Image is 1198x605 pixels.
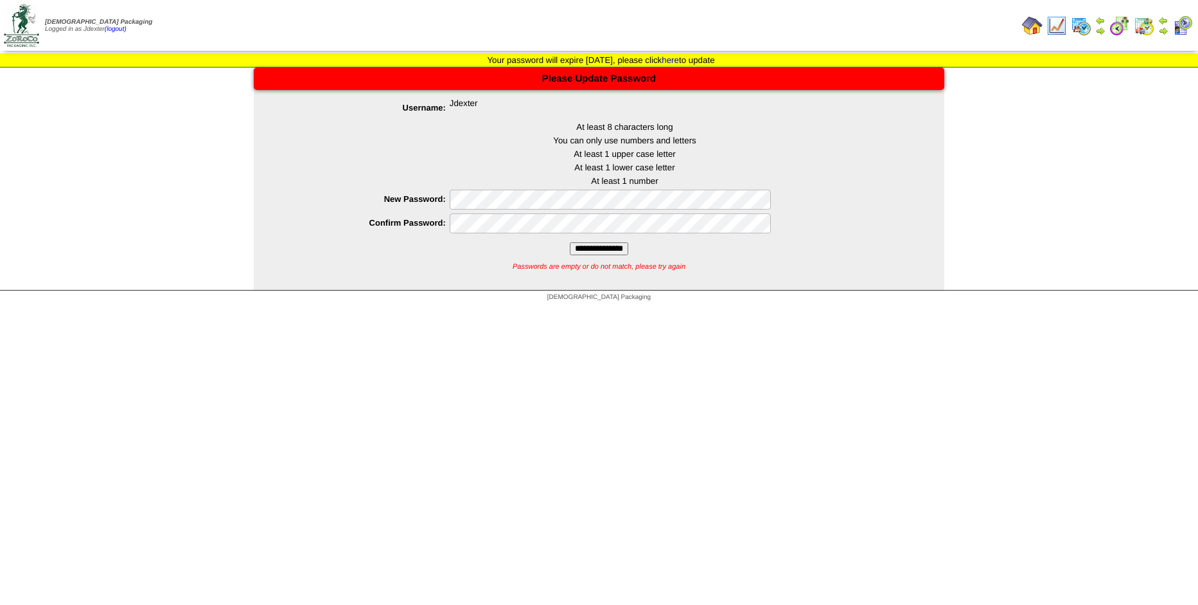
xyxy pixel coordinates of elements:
img: arrowright.gif [1095,26,1106,36]
a: (logout) [105,26,127,33]
label: Username: [279,103,450,113]
img: calendarcustomer.gif [1172,15,1193,36]
img: calendarblend.gif [1109,15,1130,36]
div: Passwords are empty or do not match, please try again [254,255,944,271]
div: Jdexter [279,98,944,118]
img: zoroco-logo-small.webp [4,4,39,47]
span: Logged in as Jdexter [45,19,152,33]
a: here [662,55,679,65]
li: At least 1 upper case letter [305,149,944,159]
li: At least 1 lower case letter [305,163,944,172]
li: At least 1 number [305,176,944,186]
img: home.gif [1022,15,1043,36]
img: line_graph.gif [1046,15,1067,36]
img: calendarinout.gif [1134,15,1154,36]
li: You can only use numbers and letters [305,136,944,145]
li: At least 8 characters long [305,122,944,132]
img: arrowright.gif [1158,26,1168,36]
span: [DEMOGRAPHIC_DATA] Packaging [547,294,651,301]
img: arrowleft.gif [1095,15,1106,26]
img: calendarprod.gif [1071,15,1091,36]
div: Please Update Password [254,68,944,90]
label: Confirm Password: [279,218,450,228]
span: [DEMOGRAPHIC_DATA] Packaging [45,19,152,26]
label: New Password: [279,194,450,204]
img: arrowleft.gif [1158,15,1168,26]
